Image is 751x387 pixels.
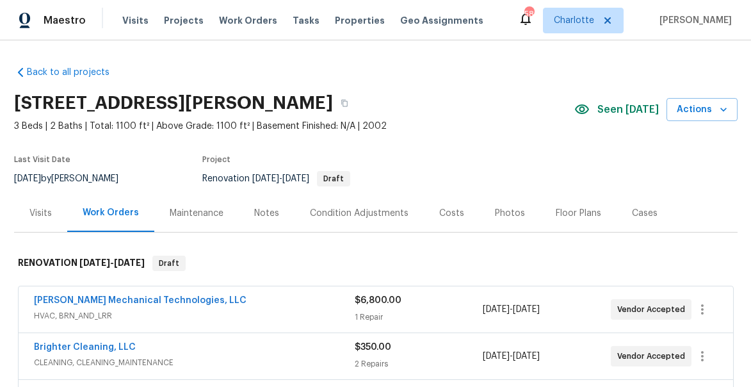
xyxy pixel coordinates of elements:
[310,207,408,220] div: Condition Adjustments
[164,14,204,27] span: Projects
[252,174,309,183] span: -
[513,305,540,314] span: [DATE]
[254,207,279,220] div: Notes
[154,257,184,270] span: Draft
[83,206,139,219] div: Work Orders
[513,352,540,361] span: [DATE]
[252,174,279,183] span: [DATE]
[355,311,483,324] div: 1 Repair
[14,66,137,79] a: Back to all projects
[495,207,525,220] div: Photos
[654,14,732,27] span: [PERSON_NAME]
[355,358,483,370] div: 2 Repairs
[335,14,385,27] span: Properties
[14,171,134,186] div: by [PERSON_NAME]
[677,102,727,118] span: Actions
[524,8,533,21] div: 58
[122,14,149,27] span: Visits
[79,258,110,267] span: [DATE]
[170,207,223,220] div: Maintenance
[202,174,350,183] span: Renovation
[14,97,333,110] h2: [STREET_ADDRESS][PERSON_NAME]
[219,14,277,27] span: Work Orders
[318,175,349,183] span: Draft
[483,305,510,314] span: [DATE]
[554,14,594,27] span: Charlotte
[355,296,401,305] span: $6,800.00
[617,303,690,316] span: Vendor Accepted
[617,350,690,363] span: Vendor Accepted
[202,156,230,163] span: Project
[34,309,355,322] span: HVAC, BRN_AND_LRR
[293,16,319,25] span: Tasks
[556,207,601,220] div: Floor Plans
[355,343,391,352] span: $350.00
[333,92,356,115] button: Copy Address
[34,343,136,352] a: Brighter Cleaning, LLC
[439,207,464,220] div: Costs
[483,350,540,363] span: -
[44,14,86,27] span: Maestro
[483,352,510,361] span: [DATE]
[14,243,738,284] div: RENOVATION [DATE]-[DATE]Draft
[14,174,41,183] span: [DATE]
[34,296,246,305] a: [PERSON_NAME] Mechanical Technologies, LLC
[14,156,70,163] span: Last Visit Date
[29,207,52,220] div: Visits
[632,207,658,220] div: Cases
[14,120,574,133] span: 3 Beds | 2 Baths | Total: 1100 ft² | Above Grade: 1100 ft² | Basement Finished: N/A | 2002
[400,14,483,27] span: Geo Assignments
[483,303,540,316] span: -
[597,103,659,116] span: Seen [DATE]
[34,356,355,369] span: CLEANING, CLEANING_MAINTENANCE
[79,258,145,267] span: -
[282,174,309,183] span: [DATE]
[18,256,145,271] h6: RENOVATION
[666,98,738,122] button: Actions
[114,258,145,267] span: [DATE]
